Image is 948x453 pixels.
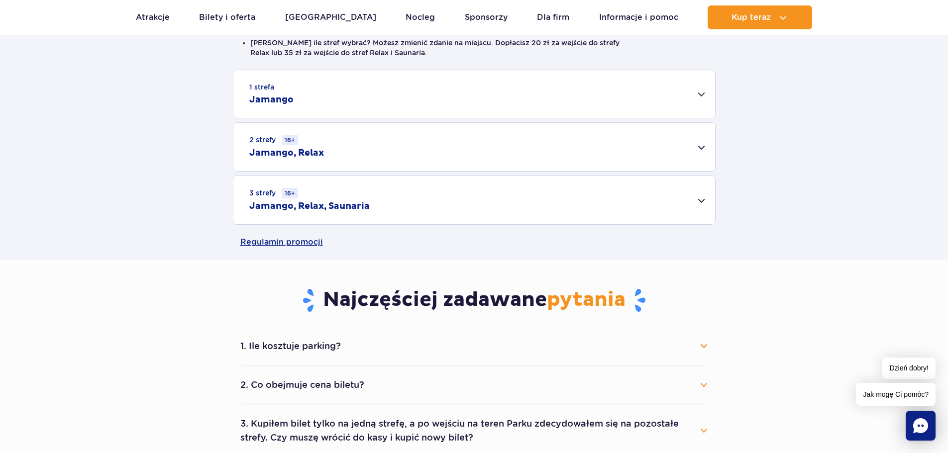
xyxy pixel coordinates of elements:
small: 16+ [282,188,298,198]
span: Dzień dobry! [882,358,936,379]
h2: Jamango [249,94,294,106]
small: 2 strefy [249,135,298,145]
a: Dla firm [537,5,569,29]
a: Sponsorzy [465,5,508,29]
li: [PERSON_NAME] ile stref wybrać? Możesz zmienić zdanie na miejscu. Dopłacisz 20 zł za wejście do s... [250,38,698,58]
h2: Jamango, Relax [249,147,324,159]
h3: Najczęściej zadawane [240,287,708,313]
a: Regulamin promocji [240,225,708,260]
span: pytania [547,287,626,312]
button: 2. Co obejmuje cena biletu? [240,374,708,396]
a: Atrakcje [136,5,170,29]
a: [GEOGRAPHIC_DATA] [285,5,376,29]
a: Informacje i pomoc [599,5,678,29]
div: Chat [906,411,936,441]
span: Kup teraz [732,13,771,22]
small: 16+ [282,135,298,145]
a: Nocleg [406,5,435,29]
button: 3. Kupiłem bilet tylko na jedną strefę, a po wejściu na teren Parku zdecydowałem się na pozostałe... [240,413,708,449]
a: Bilety i oferta [199,5,255,29]
button: 1. Ile kosztuje parking? [240,335,708,357]
small: 3 strefy [249,188,298,198]
span: Jak mogę Ci pomóc? [856,383,936,406]
button: Kup teraz [708,5,812,29]
small: 1 strefa [249,82,274,92]
h2: Jamango, Relax, Saunaria [249,200,370,212]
